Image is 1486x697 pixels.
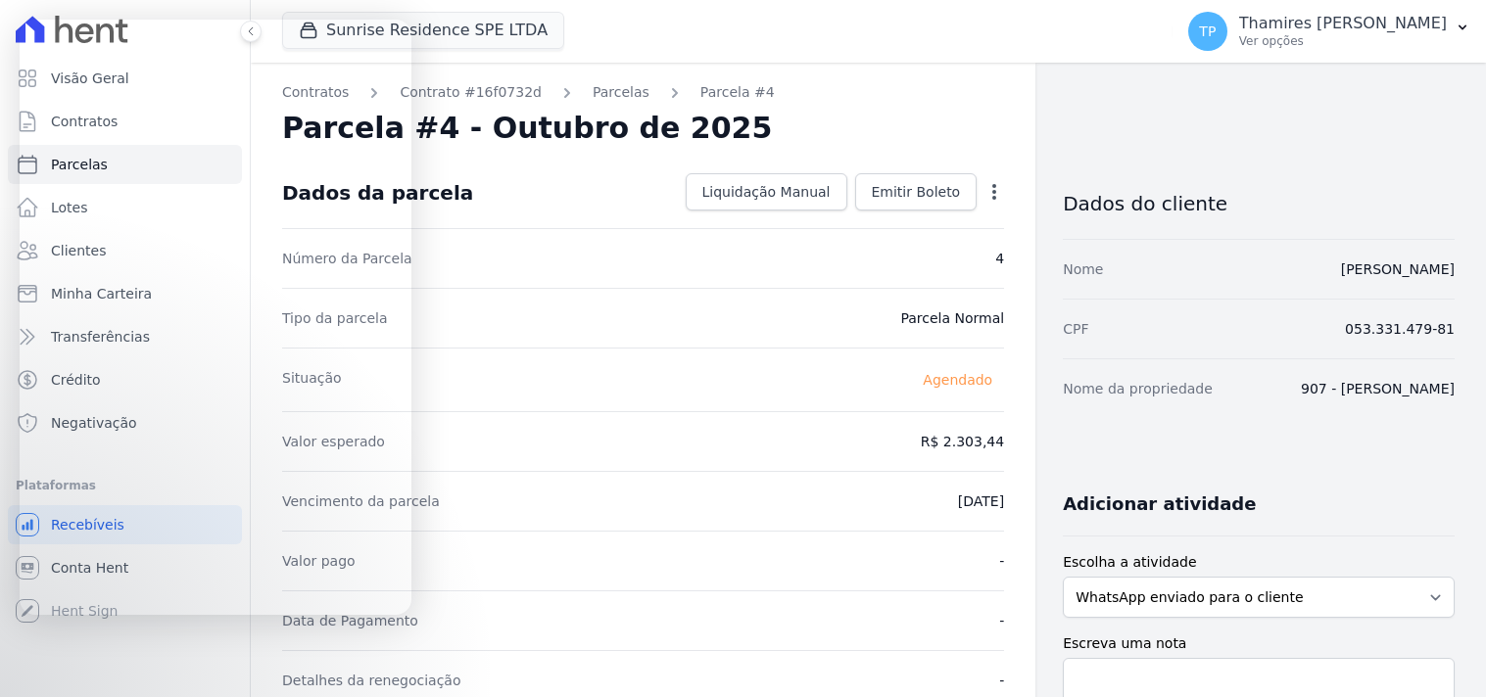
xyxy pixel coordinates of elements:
span: TP [1199,24,1216,38]
a: Lotes [8,188,242,227]
span: Liquidação Manual [702,182,831,202]
dd: [DATE] [958,491,1004,511]
a: Parcelas [8,145,242,184]
a: Minha Carteira [8,274,242,313]
a: [PERSON_NAME] [1341,261,1455,277]
a: Transferências [8,317,242,356]
nav: Breadcrumb [282,82,1004,103]
a: Parcela #4 [700,82,775,103]
dd: Parcela Normal [900,308,1004,328]
a: Emitir Boleto [855,173,978,210]
iframe: Intercom live chat [20,630,67,677]
h3: Dados do cliente [1063,192,1455,215]
dd: 4 [995,249,1004,268]
a: Parcelas [593,82,649,103]
label: Escolha a atividade [1063,552,1455,573]
a: Contrato #16f0732d [400,82,542,103]
iframe: Intercom live chat [20,20,411,615]
a: Visão Geral [8,59,242,98]
button: Sunrise Residence SPE LTDA [282,12,564,49]
div: Plataformas [16,474,234,497]
p: Ver opções [1239,33,1447,49]
a: Liquidação Manual [686,173,847,210]
a: Negativação [8,403,242,442]
dd: 053.331.479-81 [1345,319,1455,339]
button: TP Thamires [PERSON_NAME] Ver opções [1173,4,1486,59]
a: Recebíveis [8,505,242,544]
a: Crédito [8,360,242,399]
h3: Adicionar atividade [1063,492,1256,516]
label: Escreva uma nota [1063,633,1455,654]
dd: - [999,671,1004,690]
dt: Detalhes da renegociação [282,671,461,690]
dd: 907 - [PERSON_NAME] [1301,379,1455,398]
dd: R$ 2.303,44 [921,432,1004,451]
span: Emitir Boleto [872,182,961,202]
dt: Nome da propriedade [1063,379,1213,398]
a: Conta Hent [8,548,242,587]
h2: Parcela #4 - Outubro de 2025 [282,111,772,146]
dd: - [999,611,1004,630]
dt: Nome [1063,259,1103,279]
p: Thamires [PERSON_NAME] [1239,14,1447,33]
a: Contratos [8,102,242,141]
dd: - [999,551,1004,571]
span: Agendado [911,368,1004,392]
dt: CPF [1063,319,1088,339]
a: Clientes [8,231,242,270]
dt: Data de Pagamento [282,611,418,630]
